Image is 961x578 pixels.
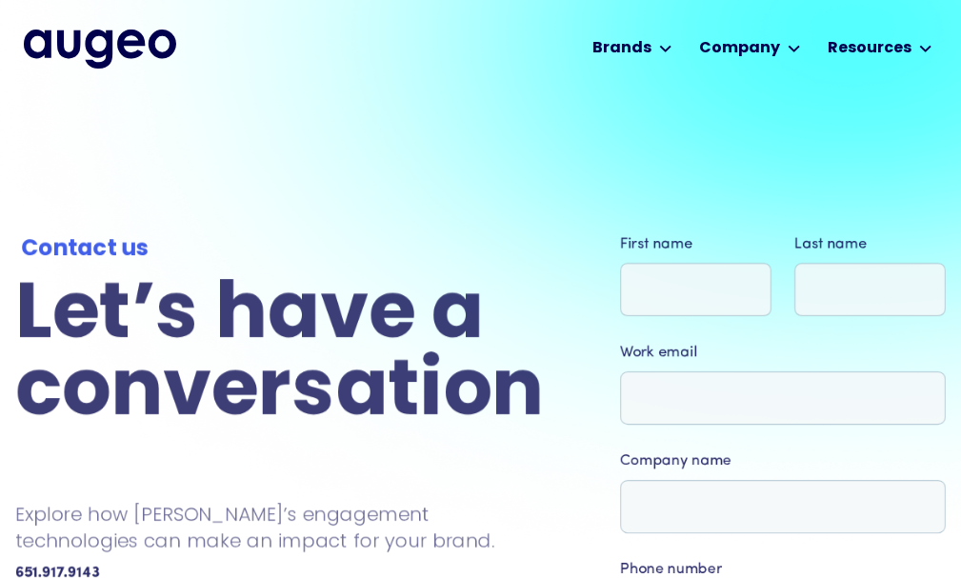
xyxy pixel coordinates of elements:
[24,30,176,68] img: Augeo's full logo in midnight blue.
[15,279,544,433] h2: Let’s have a conversation
[620,341,946,364] label: Work email
[828,37,911,60] div: Resources
[699,37,780,60] div: Company
[620,232,771,255] label: First name
[15,501,544,554] p: Explore how [PERSON_NAME]’s engagement technologies can make an impact for your brand.
[21,233,537,267] div: Contact us
[620,449,946,472] label: Company name
[592,37,651,60] div: Brands
[794,232,946,255] label: Last name
[24,30,176,68] a: home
